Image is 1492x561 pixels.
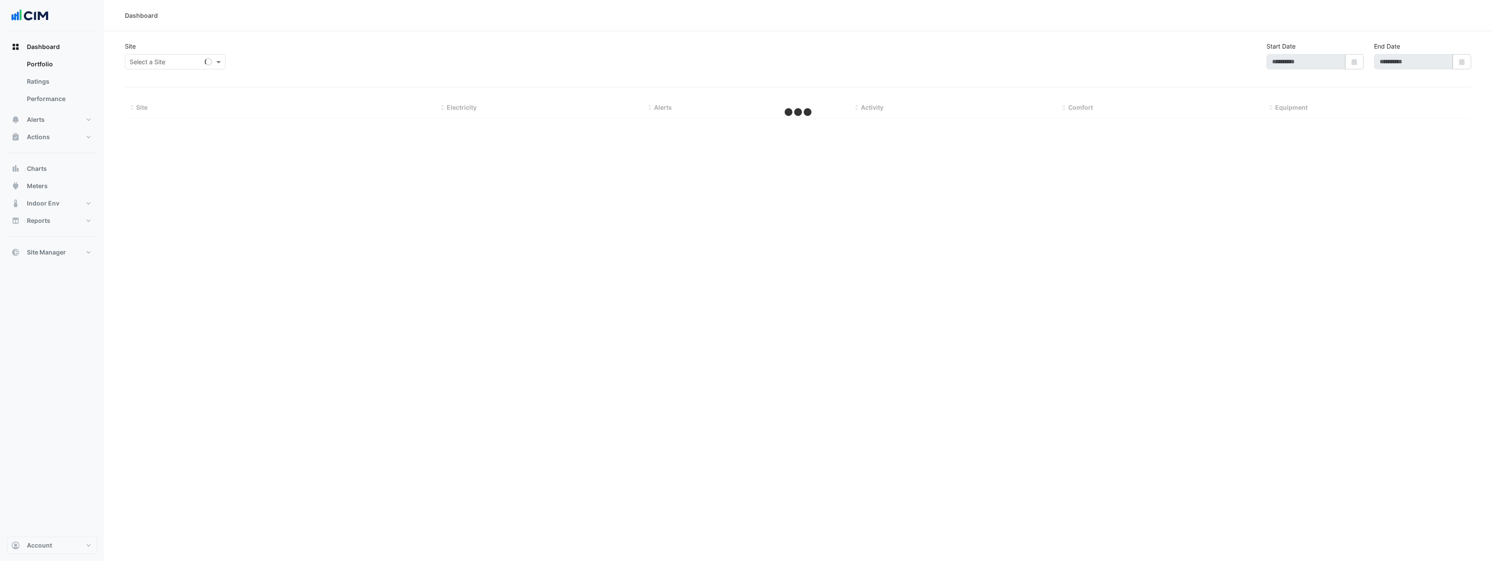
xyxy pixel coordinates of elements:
button: Dashboard [7,38,97,55]
span: Equipment [1275,104,1308,111]
app-icon: Site Manager [11,248,20,257]
label: Site [125,42,136,51]
div: Dashboard [125,11,158,20]
span: Charts [27,164,47,173]
span: Alerts [654,104,672,111]
app-icon: Actions [11,133,20,141]
span: Actions [27,133,50,141]
span: Site [136,104,147,111]
span: Meters [27,182,48,190]
button: Charts [7,160,97,177]
span: Account [27,541,52,550]
span: Activity [861,104,883,111]
a: Performance [20,90,97,108]
span: Comfort [1068,104,1093,111]
span: Indoor Env [27,199,59,208]
button: Actions [7,128,97,146]
button: Meters [7,177,97,195]
a: Portfolio [20,55,97,73]
span: Site Manager [27,248,66,257]
app-icon: Dashboard [11,42,20,51]
span: Alerts [27,115,45,124]
app-icon: Alerts [11,115,20,124]
button: Reports [7,212,97,229]
span: Electricity [447,104,477,111]
label: Start Date [1266,42,1296,51]
span: Dashboard [27,42,60,51]
app-icon: Indoor Env [11,199,20,208]
button: Account [7,537,97,554]
div: Dashboard [7,55,97,111]
button: Site Manager [7,244,97,261]
img: Company Logo [10,7,49,24]
button: Alerts [7,111,97,128]
button: Indoor Env [7,195,97,212]
a: Ratings [20,73,97,90]
app-icon: Reports [11,216,20,225]
app-icon: Meters [11,182,20,190]
app-icon: Charts [11,164,20,173]
label: End Date [1374,42,1400,51]
span: Reports [27,216,50,225]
